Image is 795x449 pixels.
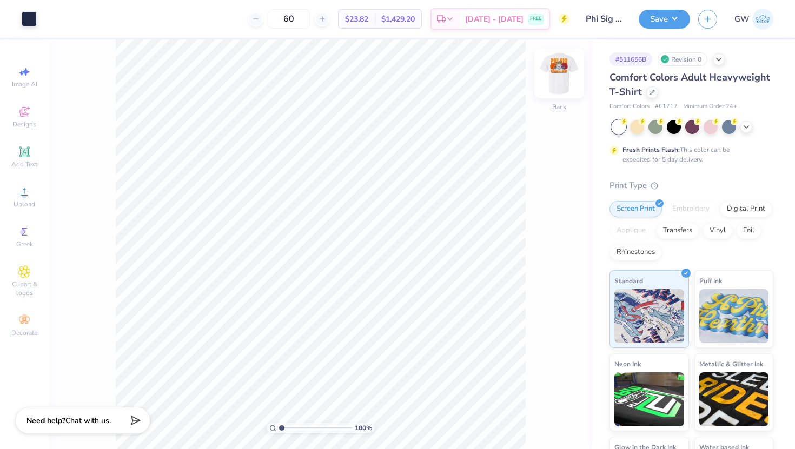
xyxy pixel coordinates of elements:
input: Untitled Design [578,8,631,30]
span: GW [734,13,750,25]
input: – – [268,9,310,29]
span: $23.82 [345,14,368,25]
img: Neon Ink [614,372,684,426]
div: Applique [609,223,653,239]
span: Add Text [11,160,37,169]
span: Upload [14,200,35,209]
div: This color can be expedited for 5 day delivery. [622,145,756,164]
div: Vinyl [703,223,733,239]
div: Rhinestones [609,244,662,260]
img: Gray Willits [752,9,773,30]
span: Clipart & logos [5,280,43,297]
strong: Need help? [27,416,65,426]
strong: Fresh Prints Flash: [622,145,680,154]
button: Save [639,10,690,29]
span: Chat with us. [65,416,111,426]
div: Embroidery [665,201,717,217]
div: # 511656B [609,52,652,66]
span: Metallic & Glitter Ink [699,358,763,370]
span: Minimum Order: 24 + [683,102,737,111]
span: Puff Ink [699,275,722,286]
div: Revision 0 [658,52,707,66]
span: Decorate [11,329,37,337]
div: Print Type [609,179,773,192]
span: Comfort Colors Adult Heavyweight T-Shirt [609,71,770,98]
img: Metallic & Glitter Ink [699,372,769,426]
span: Designs [12,120,36,129]
span: 100 % [355,423,372,433]
div: Back [552,102,566,112]
div: Screen Print [609,201,662,217]
span: Standard [614,275,643,286]
span: $1,429.20 [381,14,415,25]
img: Puff Ink [699,289,769,343]
a: GW [734,9,773,30]
span: Neon Ink [614,358,641,370]
div: Transfers [656,223,699,239]
span: FREE [530,15,541,23]
span: [DATE] - [DATE] [465,14,524,25]
img: Standard [614,289,684,343]
div: Foil [736,223,761,239]
span: Image AI [12,80,37,89]
div: Digital Print [720,201,772,217]
span: Greek [16,240,33,249]
span: # C1717 [655,102,678,111]
img: Back [538,52,581,95]
span: Comfort Colors [609,102,650,111]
